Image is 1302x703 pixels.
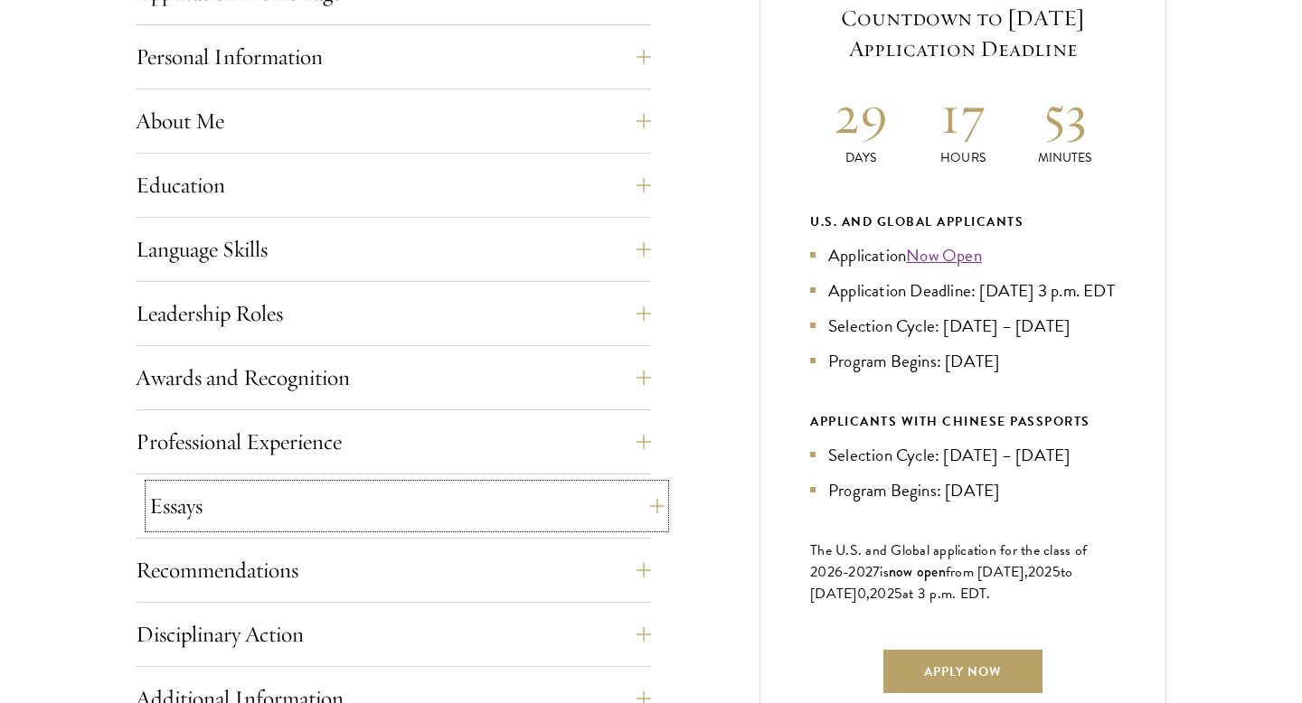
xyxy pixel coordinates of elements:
span: , [866,583,870,605]
span: 5 [894,583,902,605]
div: APPLICANTS WITH CHINESE PASSPORTS [810,410,1116,433]
button: Language Skills [136,228,651,271]
button: Awards and Recognition [136,356,651,399]
p: Minutes [1014,148,1116,167]
li: Application Deadline: [DATE] 3 p.m. EDT [810,277,1116,304]
a: Apply Now [883,650,1043,693]
p: Hours [912,148,1014,167]
button: Personal Information [136,35,651,79]
span: 5 [1052,561,1061,583]
span: at 3 p.m. EDT. [902,583,991,605]
button: Professional Experience [136,420,651,464]
span: 7 [873,561,880,583]
button: Essays [149,484,665,528]
button: Disciplinary Action [136,613,651,656]
span: to [DATE] [810,561,1072,605]
h2: 29 [810,80,912,148]
button: Education [136,164,651,207]
li: Program Begins: [DATE] [810,348,1116,374]
span: 0 [857,583,866,605]
a: Now Open [906,242,982,268]
p: Days [810,148,912,167]
li: Selection Cycle: [DATE] – [DATE] [810,313,1116,339]
h2: 53 [1014,80,1116,148]
span: 6 [835,561,843,583]
button: Recommendations [136,548,651,592]
span: now open [889,561,946,582]
li: Application [810,242,1116,268]
li: Program Begins: [DATE] [810,477,1116,503]
div: U.S. and Global Applicants [810,211,1116,233]
li: Selection Cycle: [DATE] – [DATE] [810,442,1116,468]
button: About Me [136,99,651,143]
h2: 17 [912,80,1014,148]
span: 202 [1028,561,1052,583]
span: 202 [870,583,894,605]
span: The U.S. and Global application for the class of 202 [810,539,1087,583]
span: is [880,561,889,583]
span: -202 [843,561,873,583]
button: Leadership Roles [136,292,651,335]
span: from [DATE], [946,561,1028,583]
